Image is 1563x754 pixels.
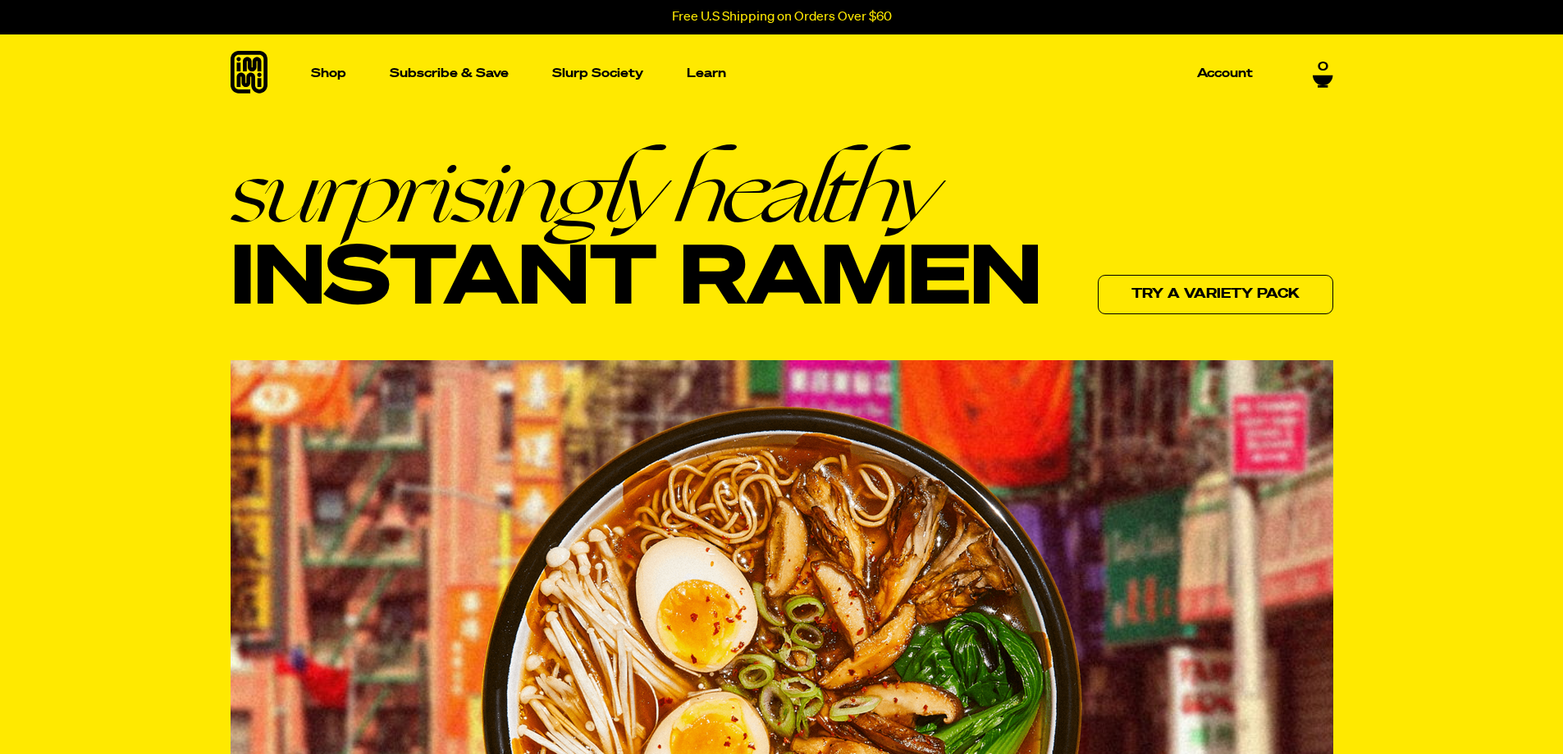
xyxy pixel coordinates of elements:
[1191,61,1259,86] a: Account
[383,61,515,86] a: Subscribe & Save
[1098,275,1333,314] a: Try a variety pack
[680,34,733,112] a: Learn
[231,145,1041,235] em: surprisingly healthy
[672,10,892,25] p: Free U.S Shipping on Orders Over $60
[546,61,650,86] a: Slurp Society
[304,34,353,112] a: Shop
[1313,60,1333,88] a: 0
[231,145,1041,326] h1: Instant Ramen
[552,67,643,80] p: Slurp Society
[1318,60,1328,75] span: 0
[304,34,1259,112] nav: Main navigation
[687,67,726,80] p: Learn
[1197,67,1253,80] p: Account
[390,67,509,80] p: Subscribe & Save
[311,67,346,80] p: Shop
